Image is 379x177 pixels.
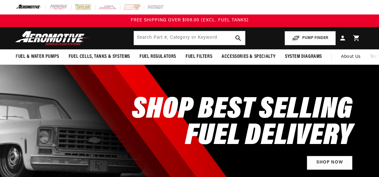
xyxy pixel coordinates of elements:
span: Fuel Regulators [139,53,176,60]
button: PUMP FINDER [285,31,336,45]
span: System Diagrams [285,53,322,60]
a: Shop Now [307,156,352,170]
summary: Fuel Cells, Tanks & Systems [64,49,135,64]
img: Aeromotive [13,31,92,46]
summary: Fuel Filters [181,49,217,64]
span: FREE SHIPPING OVER $109.00 (EXCL. FUEL TANKS) [131,18,249,23]
summary: Fuel & Water Pumps [11,49,64,64]
button: search button [231,31,245,45]
span: About Us [341,54,361,59]
span: Accessories & Specialty [222,53,276,60]
a: About Us [336,49,366,64]
span: Fuel Cells, Tanks & Systems [69,53,130,60]
summary: Accessories & Specialty [217,49,280,64]
span: Fuel & Water Pumps [16,53,59,60]
span: Fuel Filters [186,53,212,60]
summary: System Diagrams [280,49,327,64]
summary: Fuel Regulators [135,49,181,64]
h2: SHOP BEST SELLING FUEL DELIVERY [132,97,352,150]
input: Search by Part Number, Category or Keyword [134,31,245,45]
